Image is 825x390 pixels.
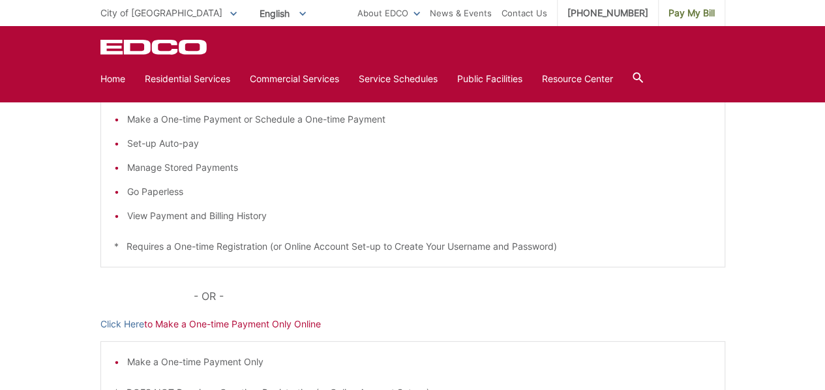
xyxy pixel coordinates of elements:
[127,160,712,175] li: Manage Stored Payments
[668,6,715,20] span: Pay My Bill
[357,6,420,20] a: About EDCO
[100,7,222,18] span: City of [GEOGRAPHIC_DATA]
[100,72,125,86] a: Home
[250,72,339,86] a: Commercial Services
[127,136,712,151] li: Set-up Auto-pay
[127,112,712,127] li: Make a One-time Payment or Schedule a One-time Payment
[127,355,712,369] li: Make a One-time Payment Only
[100,39,209,55] a: EDCD logo. Return to the homepage.
[114,239,712,254] p: * Requires a One-time Registration (or Online Account Set-up to Create Your Username and Password)
[100,317,144,331] a: Click Here
[127,209,712,223] li: View Payment and Billing History
[457,72,522,86] a: Public Facilities
[145,72,230,86] a: Residential Services
[250,3,316,24] span: English
[430,6,492,20] a: News & Events
[127,185,712,199] li: Go Paperless
[359,72,438,86] a: Service Schedules
[100,317,725,331] p: to Make a One-time Payment Only Online
[502,6,547,20] a: Contact Us
[542,72,613,86] a: Resource Center
[194,287,725,305] p: - OR -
